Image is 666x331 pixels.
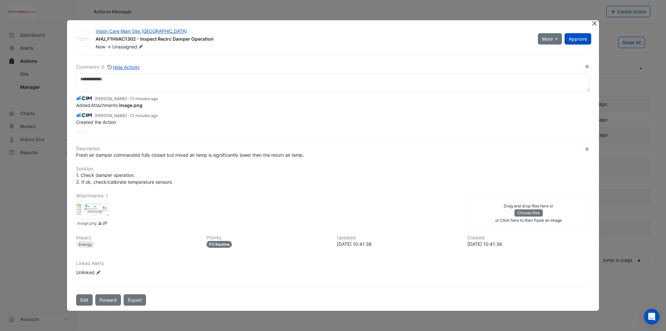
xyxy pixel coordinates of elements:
button: Choose files [514,209,543,217]
div: [DATE] 10:41:38 [467,241,590,247]
h6: Impact [76,235,199,241]
fa-icon: Edit Linked Alerts [96,270,101,275]
a: Vision Care Main Site [GEOGRAPHIC_DATA] [96,28,187,34]
div: P3 Routine [206,241,232,248]
a: Copy link to clipboard [102,220,107,227]
button: Close [591,20,598,27]
span: Created the Action [76,119,116,125]
em: Attachments [90,102,117,108]
h6: Solution [76,166,590,172]
span: 1. Check damper operation. 2. If ok, check/calibrate temperature sensors. [76,172,173,185]
h6: Description [76,146,590,152]
span: 2025-09-22 10:41:38 [130,113,158,118]
img: CIM [76,112,92,119]
span: 2025-09-22 10:42:08 [130,96,158,101]
span: -> [107,44,111,49]
div: image.png [76,200,109,219]
span: More [542,35,553,42]
h6: Priority [206,235,329,241]
small: image.png [77,220,96,227]
h6: Linked Alerts [76,261,590,266]
button: Hide Activity [107,63,140,71]
small: [PERSON_NAME] - [95,96,158,102]
a: Download [98,220,102,227]
small: or Click here to then Paste an image [495,218,562,223]
button: Edit [76,294,93,306]
img: CIM [76,95,92,102]
button: Forward [95,294,121,306]
button: More [538,33,562,45]
h6: Created [467,235,590,241]
div: Comments: 0 [76,63,140,71]
a: Export [124,294,146,306]
div: Energy [76,241,95,248]
span: Added [76,102,142,108]
strong: image.png [119,102,142,108]
small: [PERSON_NAME] - [95,113,158,119]
div: AHU_F1HVAC1302 - Inspect Recirc Damper Operation [96,36,530,44]
div: [DATE] 10:41:38 [337,241,460,247]
h6: Updated [337,235,460,241]
span: Unassigned [112,44,145,50]
div: Unlinked [76,269,154,276]
span: New [96,44,105,49]
h6: Attachments: 1 [76,193,590,199]
div: Open Intercom Messenger [644,309,659,324]
span: Approve [569,36,587,42]
small: Drag and drop files here or [504,204,553,208]
span: Fresh air damper commanded fully closed but mixed air temp is significantly lower then the return... [76,152,304,158]
button: Approve [565,33,591,45]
